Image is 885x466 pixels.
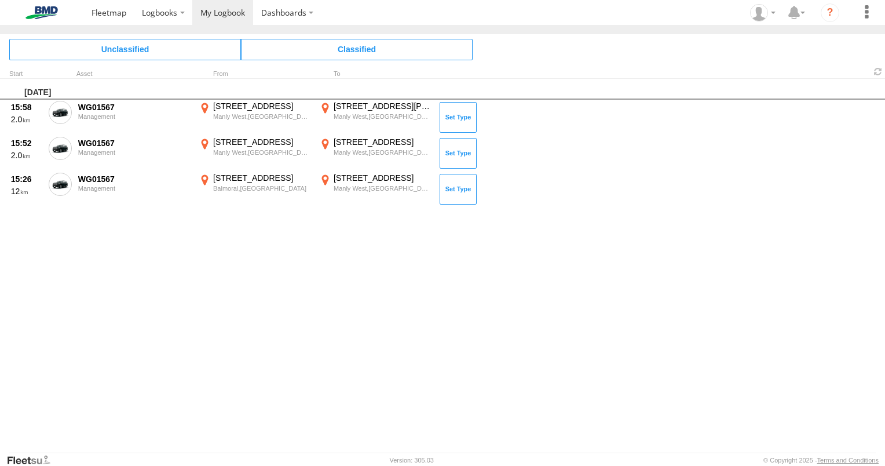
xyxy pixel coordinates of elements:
[197,71,313,77] div: From
[78,102,191,112] div: WG01567
[334,148,431,156] div: Manly West,[GEOGRAPHIC_DATA]
[213,112,311,121] div: Manly West,[GEOGRAPHIC_DATA]
[78,174,191,184] div: WG01567
[213,173,311,183] div: [STREET_ADDRESS]
[334,112,431,121] div: Manly West,[GEOGRAPHIC_DATA]
[817,457,879,464] a: Terms and Conditions
[317,173,433,206] label: Click to View Event Location
[334,137,431,147] div: [STREET_ADDRESS]
[11,102,42,112] div: 15:58
[317,137,433,170] label: Click to View Event Location
[11,114,42,125] div: 2.0
[213,148,311,156] div: Manly West,[GEOGRAPHIC_DATA]
[78,185,191,192] div: Management
[6,454,60,466] a: Visit our Website
[78,149,191,156] div: Management
[197,173,313,206] label: Click to View Event Location
[317,101,433,134] label: Click to View Event Location
[334,101,431,111] div: [STREET_ADDRESS][PERSON_NAME]
[12,6,72,19] img: bmd-logo.svg
[440,174,477,204] button: Click to Set
[746,4,780,21] div: Matt Beggs
[213,184,311,192] div: Balmoral,[GEOGRAPHIC_DATA]
[317,71,433,77] div: To
[871,66,885,77] span: Refresh
[197,101,313,134] label: Click to View Event Location
[763,457,879,464] div: © Copyright 2025 -
[213,137,311,147] div: [STREET_ADDRESS]
[390,457,434,464] div: Version: 305.03
[78,113,191,120] div: Management
[440,138,477,168] button: Click to Set
[11,174,42,184] div: 15:26
[334,173,431,183] div: [STREET_ADDRESS]
[213,101,311,111] div: [STREET_ADDRESS]
[76,71,192,77] div: Asset
[78,138,191,148] div: WG01567
[11,138,42,148] div: 15:52
[11,150,42,161] div: 2.0
[9,39,241,60] span: Click to view Unclassified Trips
[440,102,477,132] button: Click to Set
[9,71,44,77] div: Click to Sort
[334,184,431,192] div: Manly West,[GEOGRAPHIC_DATA]
[241,39,473,60] span: Click to view Classified Trips
[11,186,42,196] div: 12
[197,137,313,170] label: Click to View Event Location
[821,3,839,22] i: ?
